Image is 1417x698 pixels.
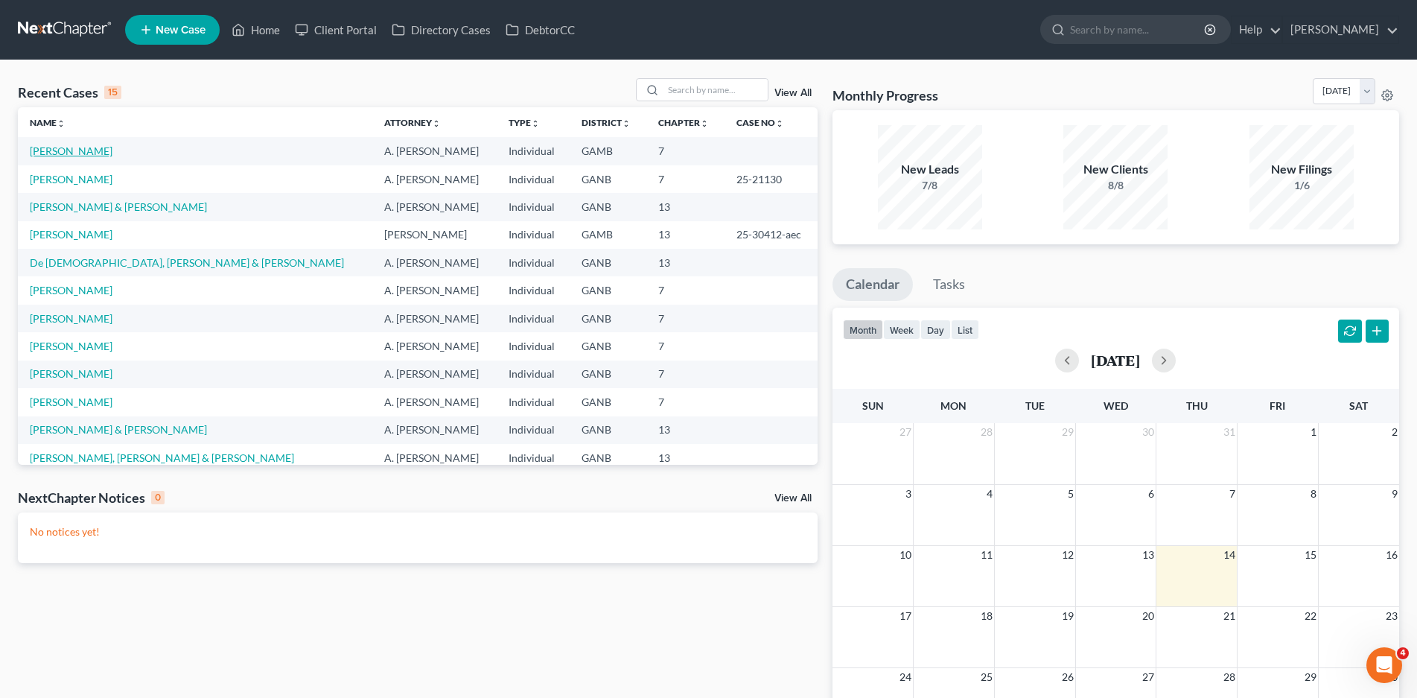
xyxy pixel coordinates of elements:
div: 1/6 [1249,178,1354,193]
a: Calendar [832,268,913,301]
td: GANB [570,276,646,304]
td: 25-30412-aec [725,221,818,249]
td: A. [PERSON_NAME] [372,388,497,416]
a: [PERSON_NAME] [30,145,112,157]
a: [PERSON_NAME], [PERSON_NAME] & [PERSON_NAME] [30,451,294,464]
span: 15 [1303,546,1318,564]
span: 3 [904,485,913,503]
span: 21 [1222,607,1237,625]
i: unfold_more [57,119,66,128]
a: [PERSON_NAME] [30,340,112,352]
td: 13 [646,416,725,444]
td: A. [PERSON_NAME] [372,165,497,193]
i: unfold_more [622,119,631,128]
td: Individual [497,416,570,444]
td: A. [PERSON_NAME] [372,332,497,360]
td: Individual [497,193,570,220]
span: Tue [1025,399,1045,412]
span: 7 [1228,485,1237,503]
span: Mon [940,399,967,412]
td: Individual [497,137,570,165]
div: New Filings [1249,161,1354,178]
span: Sat [1349,399,1368,412]
td: GANB [570,165,646,193]
td: GANB [570,193,646,220]
a: [PERSON_NAME] [30,173,112,185]
button: month [843,320,883,340]
span: 30 [1141,423,1156,441]
span: 2 [1390,423,1399,441]
td: Individual [497,165,570,193]
span: 29 [1303,668,1318,686]
td: Individual [497,249,570,276]
span: 9 [1390,485,1399,503]
td: 7 [646,388,725,416]
a: Attorneyunfold_more [384,117,441,128]
span: Wed [1104,399,1128,412]
a: Nameunfold_more [30,117,66,128]
span: 17 [898,607,913,625]
span: 28 [979,423,994,441]
span: 6 [1147,485,1156,503]
a: Home [224,16,287,43]
span: 28 [1222,668,1237,686]
td: 13 [646,249,725,276]
a: [PERSON_NAME] [30,396,112,408]
td: GANB [570,416,646,444]
a: [PERSON_NAME] & [PERSON_NAME] [30,200,207,213]
iframe: Intercom live chat [1366,647,1402,683]
span: Sun [862,399,884,412]
a: Tasks [920,268,978,301]
td: A. [PERSON_NAME] [372,276,497,304]
a: [PERSON_NAME] [30,312,112,325]
td: A. [PERSON_NAME] [372,193,497,220]
span: 16 [1384,546,1399,564]
span: 19 [1060,607,1075,625]
td: GANB [570,332,646,360]
i: unfold_more [432,119,441,128]
input: Search by name... [663,79,768,101]
td: [PERSON_NAME] [372,221,497,249]
div: New Leads [878,161,982,178]
a: View All [774,493,812,504]
span: 11 [979,546,994,564]
td: GAMB [570,137,646,165]
td: Individual [497,221,570,249]
td: Individual [497,305,570,332]
a: [PERSON_NAME] [30,367,112,380]
div: 7/8 [878,178,982,193]
td: GANB [570,249,646,276]
td: Individual [497,388,570,416]
div: NextChapter Notices [18,489,165,507]
td: Individual [497,444,570,472]
button: list [951,320,979,340]
span: 4 [1397,647,1409,659]
a: [PERSON_NAME] [30,284,112,296]
div: New Clients [1063,161,1168,178]
i: unfold_more [531,119,540,128]
a: Directory Cases [384,16,498,43]
span: Fri [1270,399,1285,412]
div: 0 [151,491,165,504]
h3: Monthly Progress [832,86,938,104]
div: 8/8 [1063,178,1168,193]
span: 31 [1222,423,1237,441]
td: 13 [646,193,725,220]
a: Chapterunfold_more [658,117,709,128]
span: 14 [1222,546,1237,564]
td: A. [PERSON_NAME] [372,416,497,444]
td: Individual [497,332,570,360]
td: A. [PERSON_NAME] [372,305,497,332]
a: [PERSON_NAME] & [PERSON_NAME] [30,423,207,436]
td: A. [PERSON_NAME] [372,361,497,388]
span: 24 [898,668,913,686]
span: 25 [979,668,994,686]
td: 7 [646,165,725,193]
span: 22 [1303,607,1318,625]
a: Case Nounfold_more [736,117,784,128]
td: A. [PERSON_NAME] [372,444,497,472]
span: 18 [979,607,994,625]
td: GANB [570,444,646,472]
a: [PERSON_NAME] [30,228,112,241]
a: Districtunfold_more [582,117,631,128]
